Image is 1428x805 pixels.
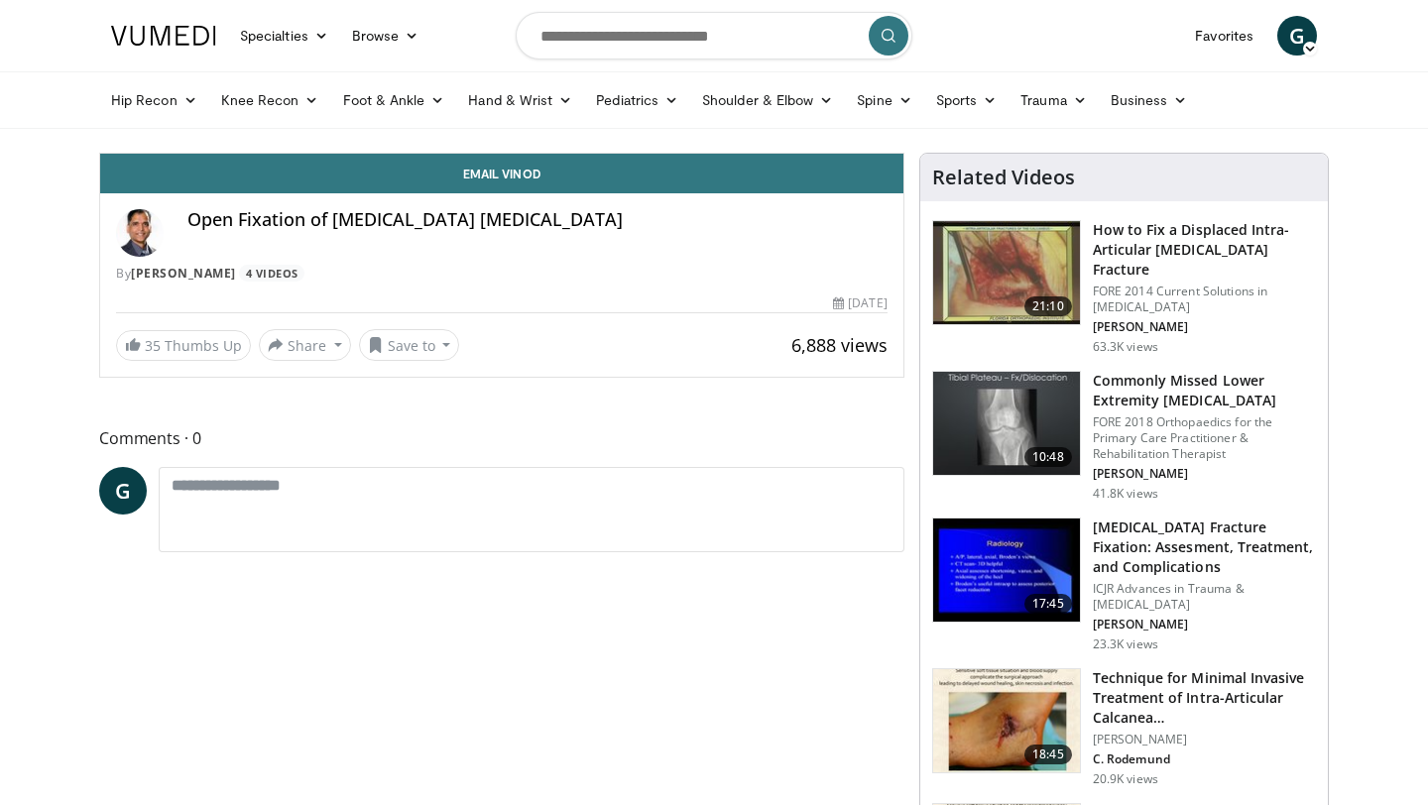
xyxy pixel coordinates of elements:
[187,209,888,231] h4: Open Fixation of [MEDICAL_DATA] [MEDICAL_DATA]
[1093,414,1316,462] p: FORE 2018 Orthopaedics for the Primary Care Practitioner & Rehabilitation Therapist
[228,16,340,56] a: Specialties
[116,209,164,257] img: Avatar
[1093,339,1158,355] p: 63.3K views
[99,425,904,451] span: Comments 0
[111,26,216,46] img: VuMedi Logo
[1093,466,1316,482] p: [PERSON_NAME]
[1093,486,1158,502] p: 41.8K views
[933,518,1080,622] img: 297020_0000_1.png.150x105_q85_crop-smart_upscale.jpg
[116,265,888,283] div: By
[1099,80,1200,120] a: Business
[932,371,1316,502] a: 10:48 Commonly Missed Lower Extremity [MEDICAL_DATA] FORE 2018 Orthopaedics for the Primary Care ...
[845,80,923,120] a: Spine
[456,80,584,120] a: Hand & Wrist
[1093,517,1316,577] h3: [MEDICAL_DATA] Fracture Fixation: Assesment, Treatment, and Complications
[131,265,236,282] a: [PERSON_NAME]
[145,336,161,355] span: 35
[1093,732,1316,747] p: [PERSON_NAME]
[1183,16,1265,56] a: Favorites
[1093,284,1316,315] p: FORE 2014 Current Solutions in [MEDICAL_DATA]
[1024,447,1072,467] span: 10:48
[1009,80,1099,120] a: Trauma
[584,80,690,120] a: Pediatrics
[933,221,1080,324] img: 55ff4537-6d30-4030-bbbb-bab469c05b17.150x105_q85_crop-smart_upscale.jpg
[932,166,1075,189] h4: Related Videos
[259,329,351,361] button: Share
[1024,594,1072,614] span: 17:45
[833,294,887,312] div: [DATE]
[331,80,457,120] a: Foot & Ankle
[100,154,903,193] a: Email Vinod
[516,12,912,59] input: Search topics, interventions
[359,329,460,361] button: Save to
[209,80,331,120] a: Knee Recon
[1093,668,1316,728] h3: Technique for Minimal Invasive Treatment of Intra-Articular Calcanea…
[1093,581,1316,613] p: ICJR Advances in Trauma & [MEDICAL_DATA]
[1093,636,1158,652] p: 23.3K views
[1024,296,1072,316] span: 21:10
[932,517,1316,652] a: 17:45 [MEDICAL_DATA] Fracture Fixation: Assesment, Treatment, and Complications ICJR Advances in ...
[924,80,1010,120] a: Sports
[99,80,209,120] a: Hip Recon
[690,80,845,120] a: Shoulder & Elbow
[239,265,304,282] a: 4 Videos
[932,220,1316,355] a: 21:10 How to Fix a Displaced Intra-Articular [MEDICAL_DATA] Fracture FORE 2014 Current Solutions ...
[1093,371,1316,410] h3: Commonly Missed Lower Extremity [MEDICAL_DATA]
[1277,16,1317,56] a: G
[933,372,1080,475] img: 4aa379b6-386c-4fb5-93ee-de5617843a87.150x105_q85_crop-smart_upscale.jpg
[340,16,431,56] a: Browse
[1024,745,1072,764] span: 18:45
[116,330,251,361] a: 35 Thumbs Up
[1093,751,1316,767] p: C. Rodemund
[1093,617,1316,632] p: [PERSON_NAME]
[933,669,1080,772] img: dedc188c-4393-4618-b2e6-7381f7e2f7ad.150x105_q85_crop-smart_upscale.jpg
[99,467,147,515] a: G
[1093,771,1158,787] p: 20.9K views
[791,333,888,357] span: 6,888 views
[932,668,1316,787] a: 18:45 Technique for Minimal Invasive Treatment of Intra-Articular Calcanea… [PERSON_NAME] C. Rode...
[1093,319,1316,335] p: [PERSON_NAME]
[1093,220,1316,280] h3: How to Fix a Displaced Intra-Articular [MEDICAL_DATA] Fracture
